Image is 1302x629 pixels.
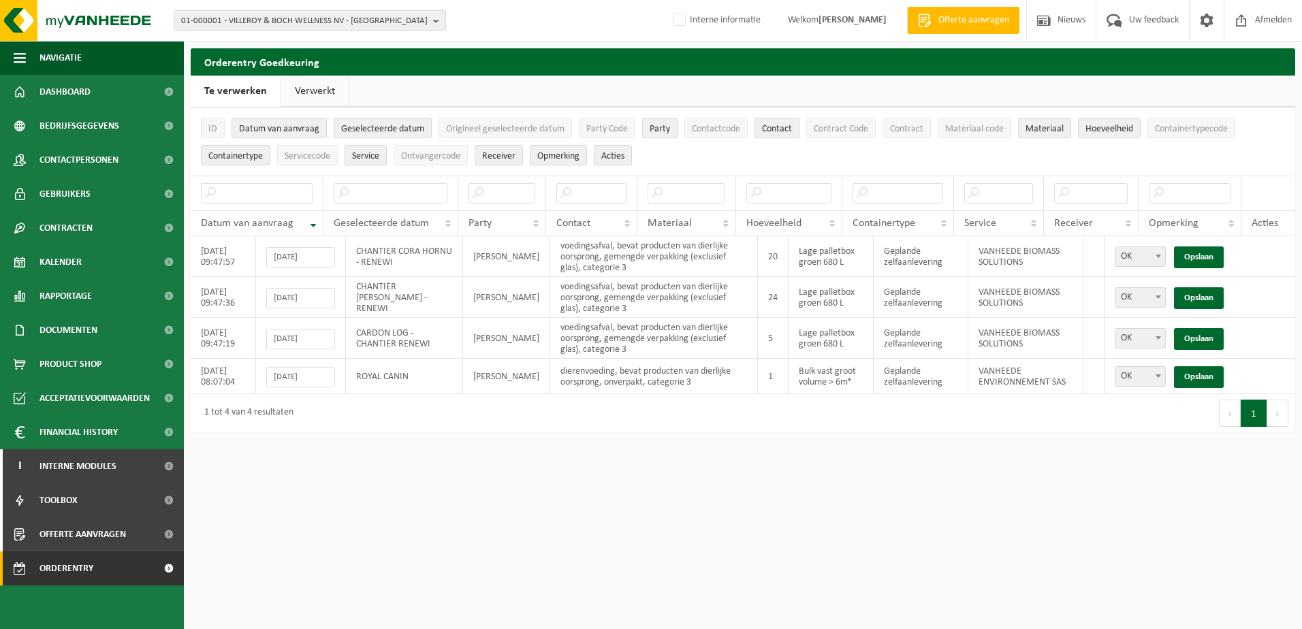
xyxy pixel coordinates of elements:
span: Hoeveelheid [746,218,801,229]
span: I [14,449,26,483]
td: Lage palletbox groen 680 L [789,318,874,359]
span: Materiaal code [945,124,1004,134]
td: Geplande zelfaanlevering [874,236,968,277]
button: Materiaal codeMateriaal code: Activate to sort [938,118,1011,138]
span: Origineel geselecteerde datum [446,124,565,134]
span: Offerte aanvragen [39,517,126,551]
span: Bedrijfsgegevens [39,109,119,143]
td: ROYAL CANIN [346,359,464,394]
span: Contract Code [814,124,868,134]
span: Ontvangercode [401,151,460,161]
button: 01-000001 - VILLEROY & BOCH WELLNESS NV - [GEOGRAPHIC_DATA] [174,10,446,31]
td: CHANTIER [PERSON_NAME] - RENEWI [346,277,464,318]
td: VANHEEDE ENVIRONNEMENT SAS [968,359,1083,394]
button: MateriaalMateriaal: Activate to sort [1018,118,1071,138]
span: OK [1115,328,1166,349]
span: Dashboard [39,75,91,109]
span: ID [208,124,217,134]
td: [PERSON_NAME] [463,359,550,394]
a: Offerte aanvragen [907,7,1019,34]
span: OK [1115,288,1165,307]
button: Geselecteerde datumGeselecteerde datum: Activate to sort [334,118,432,138]
td: VANHEEDE BIOMASS SOLUTIONS [968,277,1083,318]
td: [DATE] 08:07:04 [191,359,256,394]
span: Navigatie [39,41,82,75]
label: Interne informatie [671,10,761,31]
button: ServiceService: Activate to sort [345,145,387,165]
td: 20 [758,236,789,277]
td: voedingsafval, bevat producten van dierlijke oorsprong, gemengde verpakking (exclusief glas), cat... [550,277,758,318]
td: Lage palletbox groen 680 L [789,277,874,318]
button: PartyParty: Activate to sort [642,118,678,138]
span: Gebruikers [39,177,91,211]
span: Party Code [586,124,628,134]
span: Kalender [39,245,82,279]
span: Geselecteerde datum [334,218,429,229]
td: 5 [758,318,789,359]
td: VANHEEDE BIOMASS SOLUTIONS [968,236,1083,277]
button: IDID: Activate to sort [201,118,225,138]
button: HoeveelheidHoeveelheid: Activate to sort [1078,118,1141,138]
span: Contact [556,218,590,229]
span: Acceptatievoorwaarden [39,381,150,415]
span: Interne modules [39,449,116,483]
span: Documenten [39,313,97,347]
button: 1 [1241,400,1267,427]
span: Contract [890,124,923,134]
button: Next [1267,400,1288,427]
span: Orderentry Goedkeuring [39,551,154,585]
td: [PERSON_NAME] [463,318,550,359]
span: Service [964,218,996,229]
td: Geplande zelfaanlevering [874,318,968,359]
td: Lage palletbox groen 680 L [789,236,874,277]
td: [PERSON_NAME] [463,277,550,318]
span: OK [1115,246,1166,267]
td: [DATE] 09:47:57 [191,236,256,277]
button: OpmerkingOpmerking: Activate to sort [530,145,587,165]
span: OK [1115,287,1166,308]
td: VANHEEDE BIOMASS SOLUTIONS [968,318,1083,359]
button: ServicecodeServicecode: Activate to sort [277,145,338,165]
button: Acties [594,145,632,165]
span: Containertype [853,218,915,229]
span: Materiaal [1026,124,1064,134]
td: voedingsafval, bevat producten van dierlijke oorsprong, gemengde verpakking (exclusief glas), cat... [550,236,758,277]
td: Geplande zelfaanlevering [874,359,968,394]
button: ContainertypecodeContainertypecode: Activate to sort [1147,118,1235,138]
button: ContactcodeContactcode: Activate to sort [684,118,748,138]
a: Opslaan [1174,287,1224,309]
span: Acties [1252,218,1278,229]
span: Contact [762,124,792,134]
span: Containertype [208,151,263,161]
a: Opslaan [1174,328,1224,350]
span: Party [650,124,670,134]
a: Opslaan [1174,366,1224,388]
span: Receiver [1054,218,1093,229]
td: [DATE] 09:47:19 [191,318,256,359]
td: 1 [758,359,789,394]
span: Offerte aanvragen [935,14,1013,27]
span: 01-000001 - VILLEROY & BOCH WELLNESS NV - [GEOGRAPHIC_DATA] [181,11,428,31]
button: ContactContact: Activate to sort [755,118,799,138]
span: Service [352,151,379,161]
td: CHANTIER CORA HORNU - RENEWI [346,236,464,277]
button: ContainertypeContainertype: Activate to sort [201,145,270,165]
button: Origineel geselecteerde datumOrigineel geselecteerde datum: Activate to sort [439,118,572,138]
span: Datum van aanvraag [239,124,319,134]
span: Contactcode [692,124,740,134]
span: Datum van aanvraag [201,218,293,229]
span: Product Shop [39,347,101,381]
button: Datum van aanvraagDatum van aanvraag: Activate to remove sorting [232,118,327,138]
span: Rapportage [39,279,92,313]
td: 24 [758,277,789,318]
span: Geselecteerde datum [341,124,424,134]
td: dierenvoeding, bevat producten van dierlijke oorsprong, onverpakt, categorie 3 [550,359,758,394]
span: Party [469,218,492,229]
strong: [PERSON_NAME] [819,15,887,25]
span: Contracten [39,211,93,245]
span: OK [1115,247,1165,266]
td: Bulk vast groot volume > 6m³ [789,359,874,394]
span: Opmerking [1149,218,1198,229]
button: Contract CodeContract Code: Activate to sort [806,118,876,138]
td: voedingsafval, bevat producten van dierlijke oorsprong, gemengde verpakking (exclusief glas), cat... [550,318,758,359]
